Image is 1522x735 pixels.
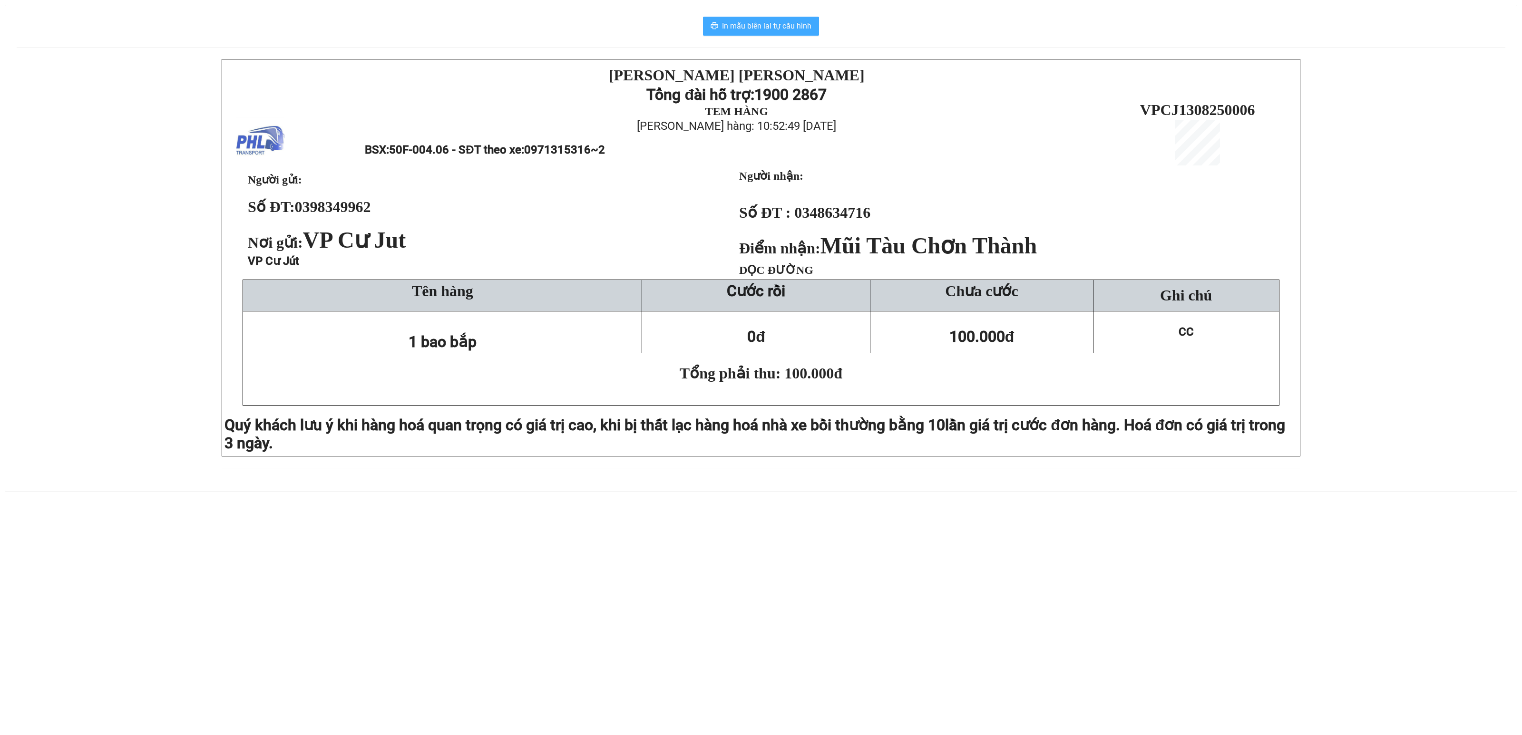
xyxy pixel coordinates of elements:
span: printer [711,22,718,31]
span: 0398349962 [295,198,371,215]
span: 0348634716 [794,204,870,221]
span: 0đ [747,328,765,346]
span: VPCJ1308250006 [1140,101,1255,118]
span: Tổng phải thu: 100.000đ [680,365,842,382]
span: 0971315316~2 [524,143,605,156]
span: Quý khách lưu ý khi hàng hoá quan trọng có giá trị cao, khi bị thất lạc hàng hoá nhà xe bồi thườn... [224,416,945,434]
span: In mẫu biên lai tự cấu hình [722,20,811,32]
span: lần giá trị cước đơn hàng. Hoá đơn có giá trị trong 3 ngày. [224,416,1285,452]
span: CC [1179,325,1194,338]
span: Chưa cước [945,282,1018,300]
strong: Cước rồi [727,282,785,300]
span: Tên hàng [412,282,473,300]
span: 100.000đ [949,328,1015,346]
span: VP Cư Jut [303,227,406,252]
strong: [PERSON_NAME] [PERSON_NAME] [609,67,865,84]
span: Mũi Tàu Chơn Thành [820,233,1037,258]
button: printerIn mẫu biên lai tự cấu hình [703,17,819,36]
strong: Tổng đài hỗ trợ: [646,86,754,104]
strong: TEM HÀNG [705,105,768,117]
span: [PERSON_NAME] hàng: 10:52:49 [DATE] [637,119,836,133]
span: 50F-004.06 - SĐT theo xe: [389,143,605,156]
span: Nơi gửi: [248,234,410,251]
span: Ghi chú [1160,287,1212,304]
img: logo [236,117,284,165]
span: VP Cư Jút [248,254,299,268]
strong: Số ĐT : [739,204,790,221]
span: BSX: [365,143,605,156]
span: Người gửi: [248,174,302,186]
strong: Số ĐT: [248,198,371,215]
strong: Người nhận: [739,170,803,182]
strong: Điểm nhận: [739,240,1037,257]
span: 1 bao bắp [409,333,477,351]
span: DỌC ĐƯỜNG [739,264,813,276]
strong: 1900 2867 [754,86,827,104]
